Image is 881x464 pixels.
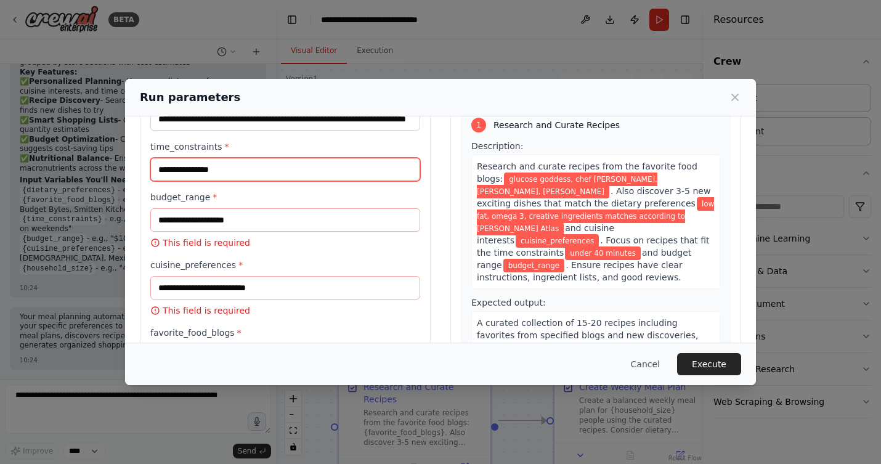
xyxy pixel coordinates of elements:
[477,161,697,184] span: Research and curate recipes from the favorite food blogs:
[471,298,546,307] span: Expected output:
[516,234,599,248] span: Variable: cuisine_preferences
[150,304,420,317] p: This field is required
[150,237,420,249] p: This field is required
[477,260,683,282] span: . Ensure recipes have clear instructions, ingredient lists, and good reviews.
[477,318,707,377] span: A curated collection of 15-20 recipes including favorites from specified blogs and new discoverie...
[471,118,486,132] div: 1
[565,246,641,260] span: Variable: time_constraints
[150,327,420,339] label: favorite_food_blogs
[140,89,240,106] h2: Run parameters
[477,173,657,198] span: Variable: favorite_food_blogs
[471,141,523,151] span: Description:
[477,235,710,258] span: . Focus on recipes that fit the time constraints
[150,259,420,271] label: cuisine_preferences
[150,140,420,153] label: time_constraints
[477,197,714,235] span: Variable: dietary_preferences
[493,119,620,131] span: Research and Curate Recipes
[677,353,741,375] button: Execute
[621,353,670,375] button: Cancel
[150,191,420,203] label: budget_range
[503,259,564,272] span: Variable: budget_range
